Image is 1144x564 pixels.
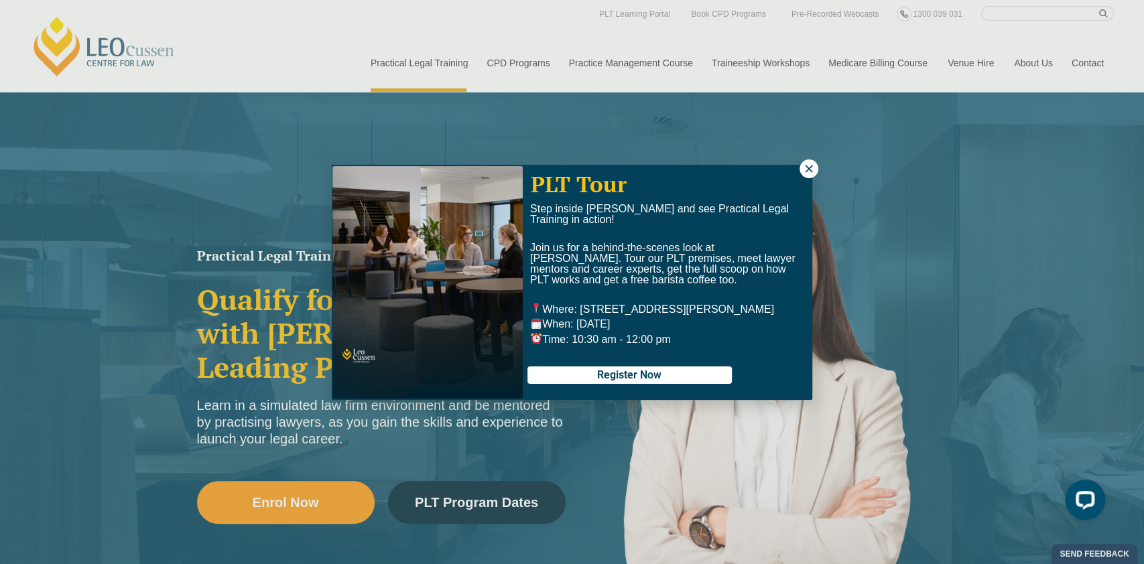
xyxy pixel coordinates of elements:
[527,366,732,384] button: Register Now
[530,318,610,330] span: When: [DATE]
[531,318,542,329] img: 🗓️
[530,334,671,345] span: Time: 10:30 am - 12:00 pm
[800,159,818,178] button: Close
[1054,474,1110,531] iframe: LiveChat chat widget
[530,203,789,225] span: Step inside [PERSON_NAME] and see Practical Legal Training in action!
[531,303,542,313] img: 📍
[332,166,523,399] img: students at tables talking to each other
[530,242,796,285] span: Join us for a behind-the-scenes look at [PERSON_NAME]. Tour our PLT premises, meet lawyer mentors...
[531,169,627,198] span: PLT Tour
[531,333,542,344] img: ⏰
[530,303,774,315] span: Where: [STREET_ADDRESS][PERSON_NAME]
